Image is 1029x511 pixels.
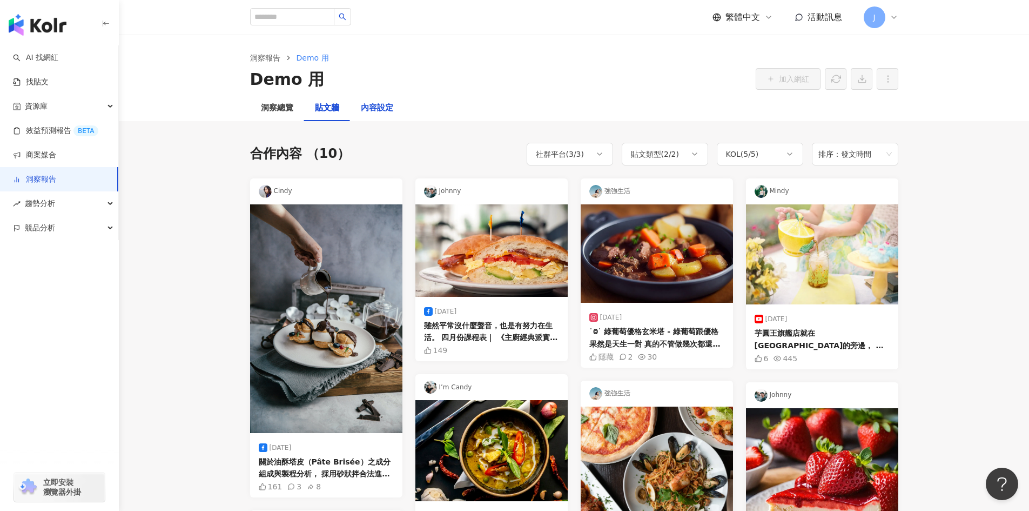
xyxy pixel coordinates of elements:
[756,68,820,90] button: 加入網紅
[589,185,602,198] img: KOL Avatar
[808,12,842,22] span: 活動訊息
[755,327,890,351] div: 芋圓王旗艦店就在[GEOGRAPHIC_DATA]的旁邊， 先到公園走走、泡泡腳， 再來吃甜點，休閒放鬆的好行程❤️
[287,482,301,491] div: 3
[250,204,402,433] img: post-image
[250,178,402,204] div: Cindy
[259,185,272,198] img: KOL Avatar
[424,307,457,316] div: [DATE]
[259,443,292,452] div: [DATE]
[589,387,602,400] img: KOL Avatar
[25,94,48,118] span: 資源庫
[13,174,56,185] a: 洞察報告
[17,479,38,496] img: chrome extension
[581,381,733,407] div: 強強生活
[581,178,733,204] div: 強強生活
[13,77,49,88] a: 找貼文
[259,456,394,480] div: 關於油酥塔皮（Pâte Brisée）之成分組成與製程分析， 採用砂狀拌合法進行混合， 麵糰須冷藏鬆弛至少12小時🥐
[746,204,898,305] img: post-image
[746,178,898,204] div: Mindy
[619,353,633,361] div: 2
[581,204,733,303] img: post-image
[774,354,797,363] div: 445
[13,200,21,208] span: rise
[631,148,680,161] div: 貼文類型 ( 2 / 2 )
[755,185,768,198] img: KOL Avatar
[361,102,393,115] div: 內容設定
[589,313,622,322] div: [DATE]
[261,102,293,115] div: 洞察總覽
[536,148,584,161] div: 社群平台 ( 3 / 3 )
[424,185,437,198] img: KOL Avatar
[638,353,657,361] div: 30
[986,468,1018,500] iframe: Help Scout Beacon - Open
[25,191,55,216] span: 趨勢分析
[14,473,105,502] a: chrome extension立即安裝 瀏覽器外掛
[250,68,325,91] div: Demo 用
[755,354,769,363] div: 6
[589,353,614,361] div: 隱藏
[818,144,892,164] span: 排序：發文時間
[248,52,283,64] a: 洞察報告
[259,482,283,491] div: 161
[755,315,788,323] div: [DATE]
[873,11,875,23] span: J
[726,148,759,161] div: KOL ( 5 / 5 )
[339,13,346,21] span: search
[315,102,339,115] div: 貼文牆
[13,150,56,161] a: 商案媒合
[725,11,760,23] span: 繁體中文
[746,382,898,408] div: Johnny
[415,204,568,297] img: post-image
[424,381,437,394] img: KOL Avatar
[9,14,66,36] img: logo
[424,320,559,344] div: 雖然平常沒什麼聲音，也是有努力在生活。 四月份課程表｜ 《主廚經典派實作課》 《基礎甜點示範課》
[415,374,568,400] div: I’m Candy
[415,400,568,501] img: post-image
[297,54,329,62] span: Demo 用
[307,482,321,491] div: 8
[589,326,724,350] div: ˙Ⱉ˙ 綠葡萄優格玄米塔 - 綠葡萄跟優格果然是天生一對 真的不管做幾次都還是好喜歡(⸝⸝ᵒ̴̶̷ ·̫ ᵒ̴̶̷⸝⸝) ♡
[43,477,81,497] span: 立即安裝 瀏覽器外掛
[13,52,58,63] a: searchAI 找網紅
[755,389,768,402] img: KOL Avatar
[250,145,351,163] div: 合作內容 （10）
[424,346,448,355] div: 149
[25,216,55,240] span: 競品分析
[415,178,568,204] div: Johnny
[13,125,98,136] a: 效益預測報告BETA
